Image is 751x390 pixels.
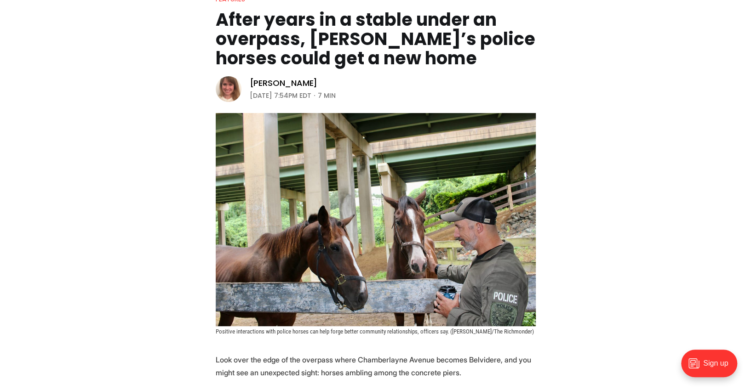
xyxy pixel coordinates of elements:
[216,10,536,68] h1: After years in a stable under an overpass, [PERSON_NAME]’s police horses could get a new home
[250,90,311,101] time: [DATE] 7:54PM EDT
[673,345,751,390] iframe: portal-trigger
[216,328,534,335] span: Positive interactions with police horses can help forge better community relationships, officers ...
[318,90,336,101] span: 7 min
[250,78,318,89] a: [PERSON_NAME]
[216,113,536,326] img: After years in a stable under an overpass, Richmond’s police horses could get a new home
[216,76,241,102] img: Sarah Vogelsong
[216,353,536,379] p: Look over the edge of the overpass where Chamberlayne Avenue becomes Belvidere, and you might see...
